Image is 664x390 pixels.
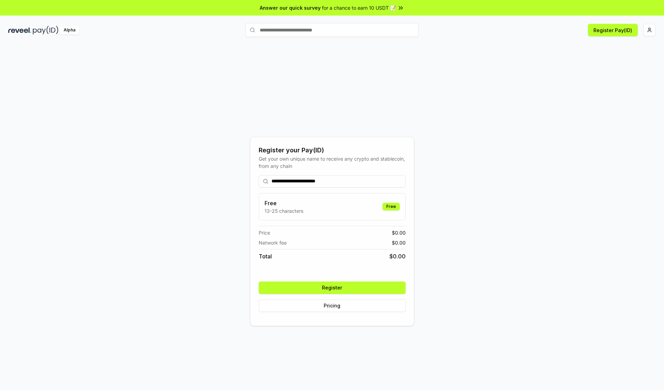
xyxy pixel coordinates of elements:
[60,26,79,35] div: Alpha
[382,203,400,210] div: Free
[588,24,638,36] button: Register Pay(ID)
[322,4,396,11] span: for a chance to earn 10 USDT 📝
[8,26,31,35] img: reveel_dark
[392,229,406,236] span: $ 0.00
[265,207,303,215] p: 13-25 characters
[259,155,406,170] div: Get your own unique name to receive any crypto and stablecoin, from any chain
[265,199,303,207] h3: Free
[259,299,406,312] button: Pricing
[389,252,406,260] span: $ 0.00
[260,4,321,11] span: Answer our quick survey
[259,229,270,236] span: Price
[259,282,406,294] button: Register
[259,145,406,155] div: Register your Pay(ID)
[33,26,58,35] img: pay_id
[392,239,406,246] span: $ 0.00
[259,252,272,260] span: Total
[259,239,287,246] span: Network fee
